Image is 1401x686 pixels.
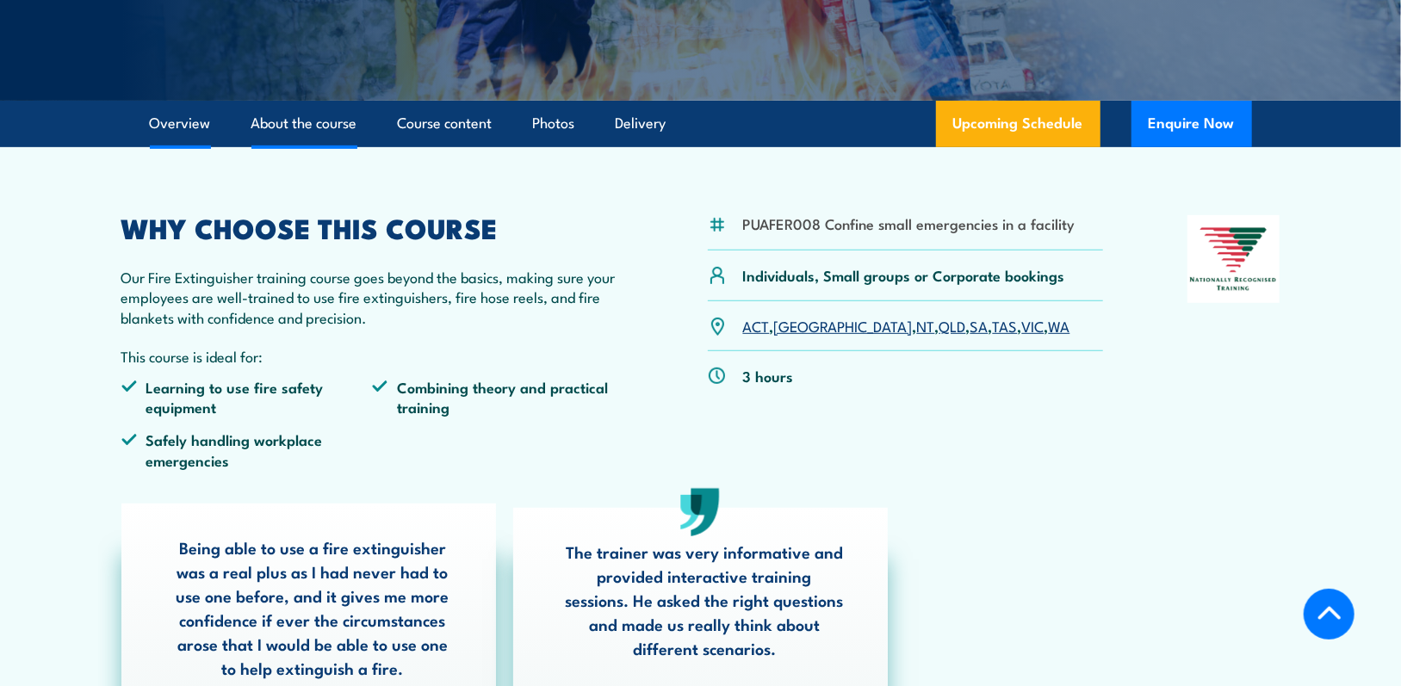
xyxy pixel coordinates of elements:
[743,213,1076,233] li: PUAFER008 Confine small emergencies in a facility
[1049,315,1070,336] a: WA
[121,267,624,327] p: Our Fire Extinguisher training course goes beyond the basics, making sure your employees are well...
[743,265,1065,285] p: Individuals, Small groups or Corporate bookings
[372,377,623,417] li: Combining theory and practical training
[121,215,624,239] h2: WHY CHOOSE THIS COURSE
[616,101,666,146] a: Delivery
[1187,215,1280,303] img: Nationally Recognised Training logo.
[1131,101,1252,147] button: Enquire Now
[743,366,794,386] p: 3 hours
[398,101,493,146] a: Course content
[743,315,770,336] a: ACT
[970,315,989,336] a: SA
[564,540,845,660] p: The trainer was very informative and provided interactive training sessions. He asked the right q...
[774,315,913,336] a: [GEOGRAPHIC_DATA]
[121,377,373,417] li: Learning to use fire safety equipment
[121,430,373,470] li: Safely handling workplace emergencies
[993,315,1018,336] a: TAS
[150,101,211,146] a: Overview
[743,316,1070,336] p: , , , , , , ,
[939,315,966,336] a: QLD
[917,315,935,336] a: NT
[121,346,624,366] p: This course is ideal for:
[1022,315,1045,336] a: VIC
[936,101,1100,147] a: Upcoming Schedule
[533,101,575,146] a: Photos
[172,535,453,680] p: Being able to use a fire extinguisher was a real plus as I had never had to use one before, and i...
[251,101,357,146] a: About the course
